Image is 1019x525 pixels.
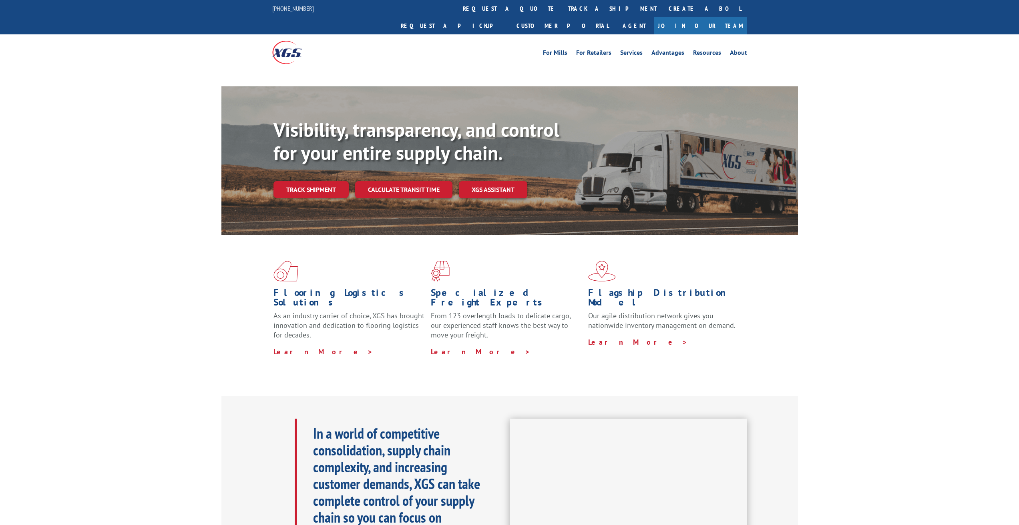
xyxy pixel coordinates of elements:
[730,50,747,58] a: About
[576,50,611,58] a: For Retailers
[273,311,424,339] span: As an industry carrier of choice, XGS has brought innovation and dedication to flooring logistics...
[588,261,616,281] img: xgs-icon-flagship-distribution-model-red
[273,181,349,198] a: Track shipment
[272,4,314,12] a: [PHONE_NUMBER]
[273,261,298,281] img: xgs-icon-total-supply-chain-intelligence-red
[588,311,736,330] span: Our agile distribution network gives you nationwide inventory management on demand.
[431,261,450,281] img: xgs-icon-focused-on-flooring-red
[615,17,654,34] a: Agent
[273,117,559,165] b: Visibility, transparency, and control for your entire supply chain.
[543,50,567,58] a: For Mills
[651,50,684,58] a: Advantages
[431,347,531,356] a: Learn More >
[511,17,615,34] a: Customer Portal
[273,347,373,356] a: Learn More >
[588,288,740,311] h1: Flagship Distribution Model
[355,181,452,198] a: Calculate transit time
[588,337,688,347] a: Learn More >
[654,17,747,34] a: Join Our Team
[693,50,721,58] a: Resources
[459,181,527,198] a: XGS ASSISTANT
[620,50,643,58] a: Services
[273,288,425,311] h1: Flooring Logistics Solutions
[395,17,511,34] a: Request a pickup
[431,311,582,347] p: From 123 overlength loads to delicate cargo, our experienced staff knows the best way to move you...
[431,288,582,311] h1: Specialized Freight Experts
